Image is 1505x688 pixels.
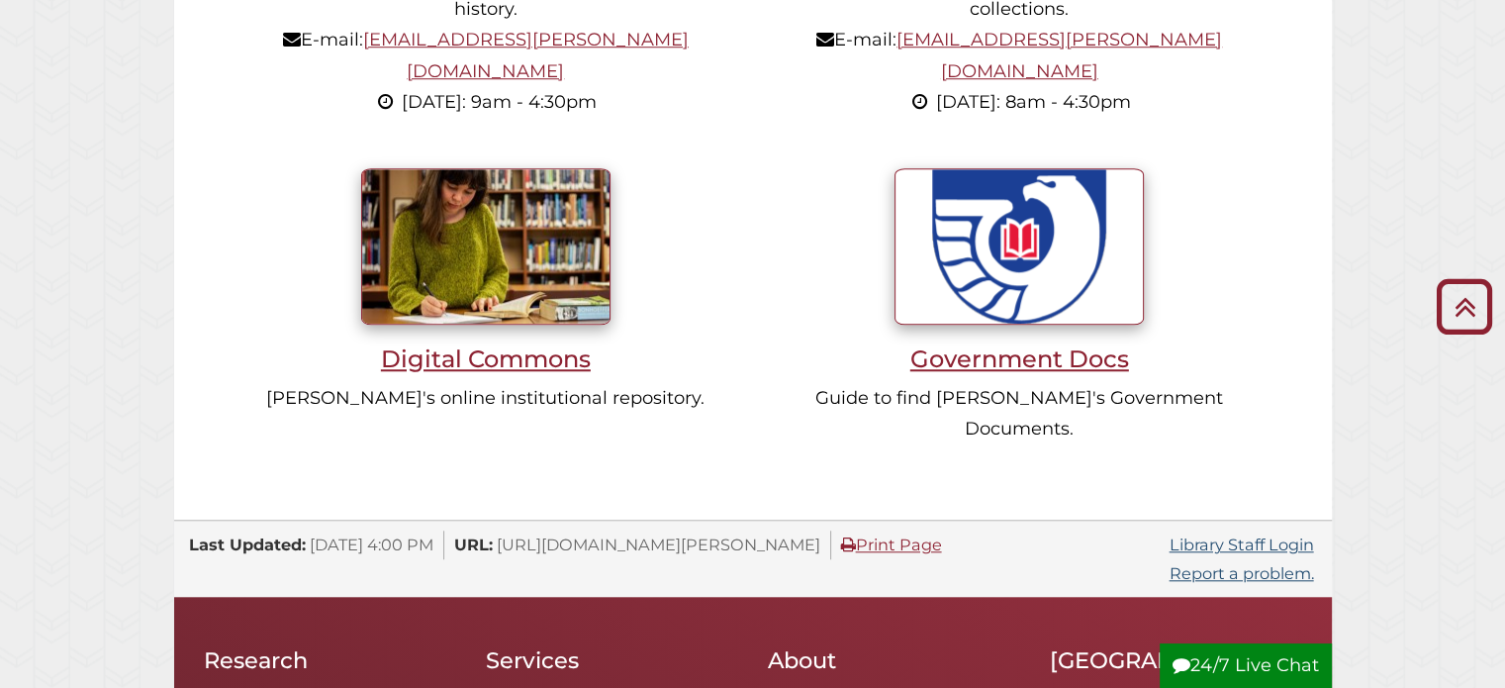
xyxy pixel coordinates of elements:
[249,383,723,415] p: [PERSON_NAME]'s online institutional repository.
[204,646,456,674] h2: Research
[1050,646,1302,674] h2: [GEOGRAPHIC_DATA]
[249,234,723,372] a: Digital Commons
[402,91,597,113] span: [DATE]: 9am - 4:30pm
[497,535,820,554] span: [URL][DOMAIN_NAME][PERSON_NAME]
[783,234,1257,372] a: Government Docs
[454,535,493,554] span: URL:
[894,168,1144,325] img: U.S. Government Documents seal
[783,383,1257,445] p: Guide to find [PERSON_NAME]'s Government Documents.
[1170,535,1314,554] a: Library Staff Login
[841,535,942,554] a: Print Page
[249,344,723,373] h3: Digital Commons
[841,537,856,552] i: Print Page
[783,344,1257,373] h3: Government Docs
[896,29,1222,82] a: [EMAIL_ADDRESS][PERSON_NAME][DOMAIN_NAME]
[936,91,1131,113] span: [DATE]: 8am - 4:30pm
[361,168,611,325] img: Student writing inside library
[1429,290,1500,323] a: Back to Top
[189,535,306,554] span: Last Updated:
[768,646,1020,674] h2: About
[363,29,689,82] a: [EMAIL_ADDRESS][PERSON_NAME][DOMAIN_NAME]
[1170,563,1314,583] a: Report a problem.
[310,535,433,554] span: [DATE] 4:00 PM
[486,646,738,674] h2: Services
